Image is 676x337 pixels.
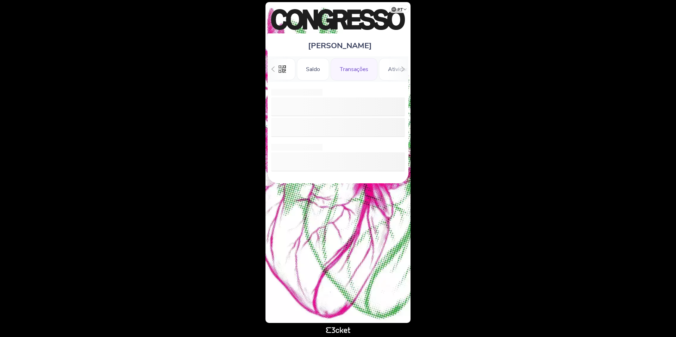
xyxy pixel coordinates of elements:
div: Atividades [379,58,424,81]
div: Transações [331,58,377,81]
a: Atividades [379,65,424,72]
span: [PERSON_NAME] [308,40,372,51]
a: Saldo [297,65,329,72]
img: Congresso de Cozinha [271,9,405,30]
a: Transações [331,65,377,72]
div: Saldo [297,58,329,81]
